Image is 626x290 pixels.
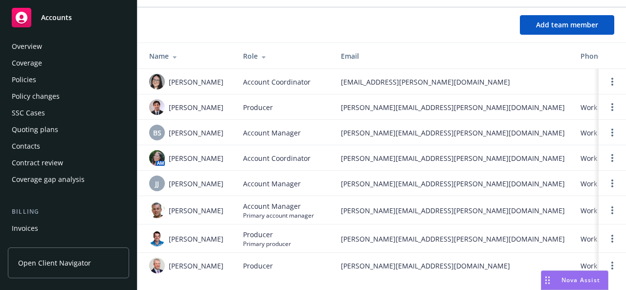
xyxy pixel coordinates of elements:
a: Overview [8,39,129,54]
span: [PERSON_NAME] [169,102,224,112]
img: photo [149,99,165,115]
a: Coverage [8,55,129,71]
a: Invoices [8,221,129,236]
span: Account Coordinator [243,153,311,163]
div: Quoting plans [12,122,58,137]
div: Contacts [12,138,40,154]
span: Nova Assist [561,276,600,284]
span: Primary producer [243,240,291,248]
span: [PERSON_NAME][EMAIL_ADDRESS][PERSON_NAME][DOMAIN_NAME] [341,234,565,244]
a: Quoting plans [8,122,129,137]
span: [PERSON_NAME][EMAIL_ADDRESS][PERSON_NAME][DOMAIN_NAME] [341,205,565,216]
span: [PERSON_NAME] [169,77,224,87]
a: Policy changes [8,89,129,104]
span: [PERSON_NAME][EMAIL_ADDRESS][PERSON_NAME][DOMAIN_NAME] [341,178,565,189]
span: [PERSON_NAME][EMAIL_ADDRESS][PERSON_NAME][DOMAIN_NAME] [341,153,565,163]
span: Open Client Navigator [18,258,91,268]
a: Policies [8,72,129,88]
a: Open options [606,152,618,164]
a: Open options [606,233,618,245]
span: [PERSON_NAME] [169,128,224,138]
span: [PERSON_NAME] [169,178,224,189]
a: Contacts [8,138,129,154]
span: [EMAIL_ADDRESS][PERSON_NAME][DOMAIN_NAME] [341,77,565,87]
a: Open options [606,101,618,113]
a: Billing updates [8,237,129,253]
div: Coverage gap analysis [12,172,85,187]
div: Policy changes [12,89,60,104]
a: Contract review [8,155,129,171]
span: Producer [243,102,273,112]
div: Contract review [12,155,63,171]
span: [PERSON_NAME] [169,205,224,216]
span: [PERSON_NAME][EMAIL_ADDRESS][PERSON_NAME][DOMAIN_NAME] [341,102,565,112]
span: Accounts [41,14,72,22]
button: Add team member [520,15,614,35]
div: Email [341,51,565,61]
div: Coverage [12,55,42,71]
div: Invoices [12,221,38,236]
img: photo [149,258,165,273]
a: Accounts [8,4,129,31]
span: Account Manager [243,178,301,189]
span: [PERSON_NAME] [169,234,224,244]
div: Name [149,51,227,61]
a: Open options [606,204,618,216]
a: Coverage gap analysis [8,172,129,187]
div: Policies [12,72,36,88]
span: JJ [155,178,159,189]
img: photo [149,74,165,89]
a: Open options [606,178,618,189]
div: SSC Cases [12,105,45,121]
span: Producer [243,229,291,240]
div: Billing updates [12,237,61,253]
a: SSC Cases [8,105,129,121]
img: photo [149,202,165,218]
div: Billing [8,207,129,217]
span: Account Manager [243,201,314,211]
span: Primary account manager [243,211,314,220]
a: Open options [606,76,618,88]
div: Overview [12,39,42,54]
span: Account Coordinator [243,77,311,87]
button: Nova Assist [541,270,608,290]
img: photo [149,231,165,246]
span: [PERSON_NAME][EMAIL_ADDRESS][DOMAIN_NAME] [341,261,565,271]
div: Drag to move [541,271,554,290]
a: Open options [606,260,618,271]
div: Role [243,51,325,61]
span: BS [153,128,161,138]
a: Open options [606,127,618,138]
span: [PERSON_NAME][EMAIL_ADDRESS][PERSON_NAME][DOMAIN_NAME] [341,128,565,138]
span: Add team member [536,20,598,29]
span: [PERSON_NAME] [169,261,224,271]
span: [PERSON_NAME] [169,153,224,163]
span: Account Manager [243,128,301,138]
img: photo [149,150,165,166]
span: Producer [243,261,273,271]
